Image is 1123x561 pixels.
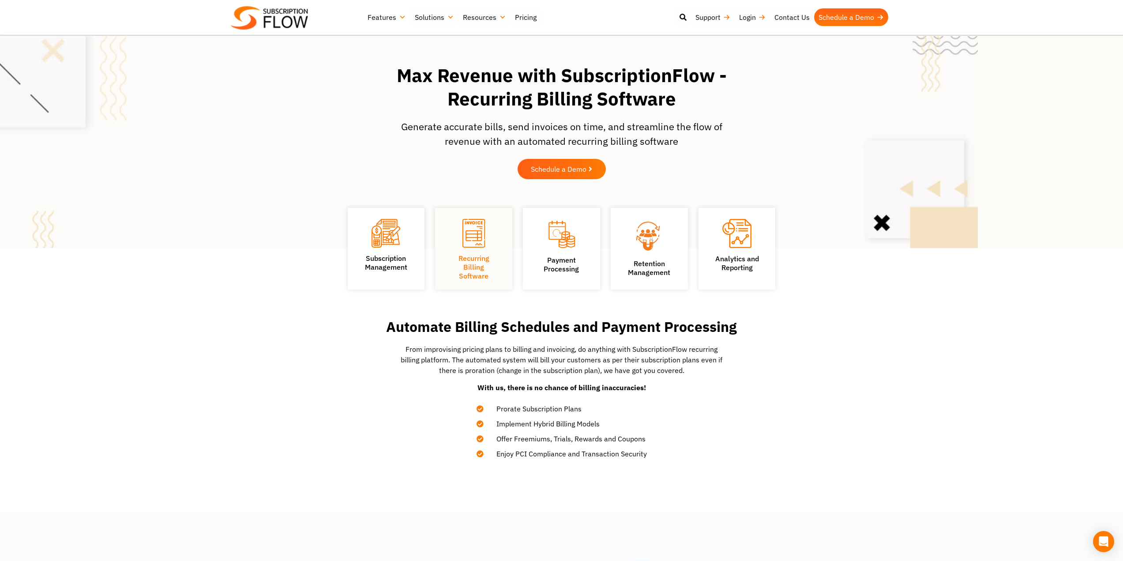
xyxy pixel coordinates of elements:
a: Pricing [511,8,541,26]
span: Offer Freemiums, Trials, Rewards and Coupons [485,433,646,444]
a: Recurring Billing Software [458,254,489,280]
p: Generate accurate bills, send invoices on time, and streamline the flow of revenue with an automa... [401,119,723,148]
a: PaymentProcessing [544,256,579,273]
img: Recurring Billing Software icon [462,219,485,248]
a: Schedule a Demo [814,8,888,26]
img: Analytics and Reporting icon [722,219,751,248]
div: Open Intercom Messenger [1093,531,1114,552]
img: Payment Processing icon [547,219,576,249]
span: Implement Hybrid Billing Models [485,418,600,429]
a: Support [691,8,735,26]
span: Schedule a Demo [531,166,586,173]
a: Features [363,8,410,26]
a: Schedule a Demo [518,159,606,179]
img: Subscription Management icon [372,219,400,248]
span: Enjoy PCI Compliance and Transaction Security [485,448,647,459]
a: Login [735,8,770,26]
a: Solutions [410,8,458,26]
span: Prorate Subscription Plans [485,403,582,414]
strong: With us, there is no chance of billing inaccuracies! [477,383,646,392]
img: Retention Management icon [624,219,675,252]
img: Subscriptionflow [231,6,308,30]
a: Resources [458,8,511,26]
a: SubscriptionManagement [365,254,407,271]
a: Retention Management [628,259,670,277]
a: Contact Us [770,8,814,26]
h1: Max Revenue with SubscriptionFlow - Recurring Billing Software [379,64,745,110]
h2: Automate Billing Schedules and Payment Processing [368,319,756,335]
a: Analytics andReporting [715,254,759,272]
p: From improvising pricing plans to billing and invoicing, do anything with SubscriptionFlow recurr... [398,344,725,376]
